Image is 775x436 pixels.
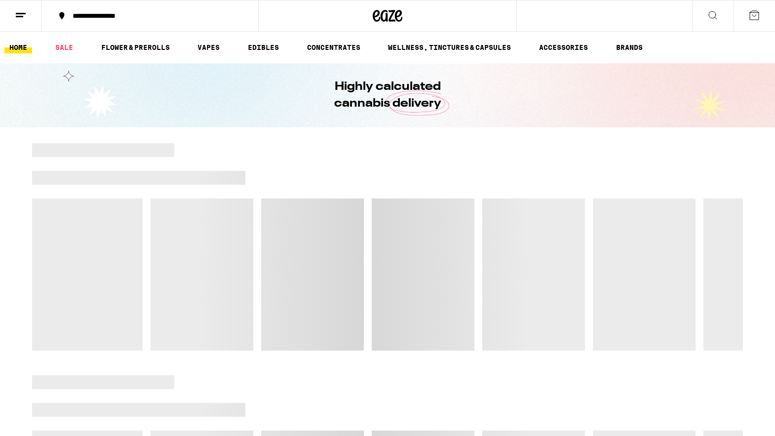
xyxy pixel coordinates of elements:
a: EDIBLES [243,41,284,53]
a: HOME [4,41,32,53]
a: WELLNESS, TINCTURES & CAPSULES [383,41,516,53]
a: SALE [50,41,78,53]
a: BRANDS [611,41,648,53]
a: ACCESSORIES [534,41,593,53]
a: CONCENTRATES [302,41,365,53]
h1: Highly calculated cannabis delivery [306,79,469,112]
a: VAPES [193,41,225,53]
a: FLOWER & PREROLLS [96,41,175,53]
